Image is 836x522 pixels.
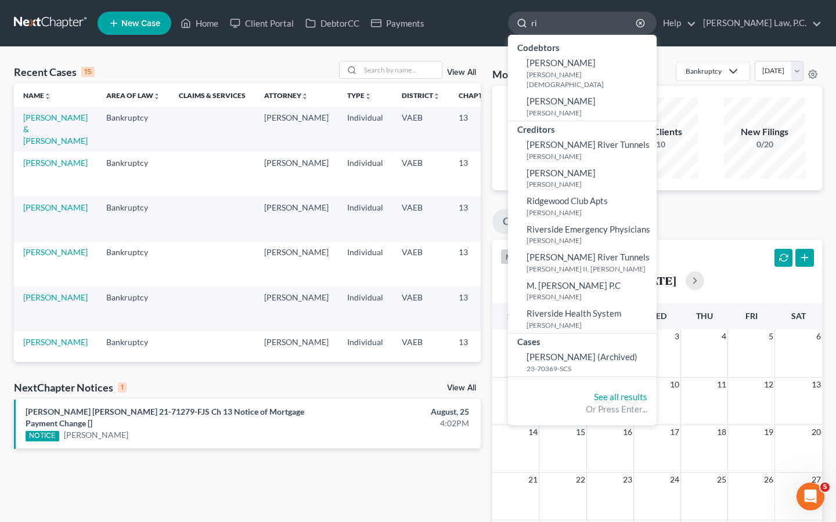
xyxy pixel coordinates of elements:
[106,91,160,100] a: Area of Lawunfold_more
[507,311,524,321] span: Sun
[255,107,338,151] td: [PERSON_NAME]
[508,348,657,376] a: [PERSON_NAME] (Archived)23-70369-SCS
[365,93,372,100] i: unfold_more
[392,331,449,376] td: VAEB
[329,406,469,418] div: August, 25
[527,195,608,206] span: Ridgewood Club Apts
[527,425,539,439] span: 14
[255,152,338,197] td: [PERSON_NAME]
[449,331,507,376] td: 13
[392,242,449,287] td: VAEB
[23,202,88,212] a: [PERSON_NAME]
[527,179,654,189] small: [PERSON_NAME]
[527,168,596,178] span: [PERSON_NAME]
[23,292,88,302] a: [PERSON_NAME]
[449,242,507,287] td: 13
[527,351,637,362] span: [PERSON_NAME] (Archived)
[575,473,586,487] span: 22
[716,473,727,487] span: 25
[23,91,51,100] a: Nameunfold_more
[433,93,440,100] i: unfold_more
[669,425,680,439] span: 17
[763,473,774,487] span: 26
[622,425,633,439] span: 16
[517,403,647,415] div: Or Press Enter...
[23,247,88,257] a: [PERSON_NAME]
[527,151,654,161] small: [PERSON_NAME]
[575,425,586,439] span: 15
[255,331,338,376] td: [PERSON_NAME]
[347,91,372,100] a: Typeunfold_more
[810,378,822,391] span: 13
[118,382,127,393] div: 1
[392,107,449,151] td: VAEB
[329,418,469,429] div: 4:02PM
[810,425,822,439] span: 20
[500,249,532,264] button: month
[527,208,654,217] small: [PERSON_NAME]
[820,483,830,492] span: 5
[508,277,657,305] a: M. [PERSON_NAME] P.C[PERSON_NAME]
[97,107,170,151] td: Bankruptcy
[508,220,657,249] a: Riverside Emergency Physicians[PERSON_NAME]
[527,264,654,274] small: [PERSON_NAME] II, [PERSON_NAME]
[23,113,88,146] a: [PERSON_NAME] & [PERSON_NAME]
[402,91,440,100] a: Districtunfold_more
[301,93,308,100] i: unfold_more
[527,252,650,262] span: [PERSON_NAME] River Tunnels
[338,242,392,287] td: Individual
[686,66,722,76] div: Bankruptcy
[617,125,698,139] div: New Clients
[745,311,758,321] span: Fri
[527,70,654,89] small: [PERSON_NAME][DEMOGRAPHIC_DATA]
[527,364,654,374] small: 23-70369-SCS
[23,158,88,168] a: [PERSON_NAME]
[365,13,430,34] a: Payments
[527,292,654,302] small: [PERSON_NAME]
[696,311,713,321] span: Thu
[447,384,476,392] a: View All
[449,287,507,331] td: 13
[508,136,657,164] a: [PERSON_NAME] River Tunnels[PERSON_NAME]
[527,235,654,245] small: [PERSON_NAME]
[669,378,680,391] span: 10
[724,139,805,150] div: 0/20
[97,242,170,287] td: Bankruptcy
[724,125,805,139] div: New Filings
[508,164,657,193] a: [PERSON_NAME][PERSON_NAME]
[170,84,255,107] th: Claims & Services
[81,67,95,77] div: 15
[810,473,822,487] span: 27
[14,380,127,394] div: NextChapter Notices
[492,67,575,81] h3: Monthly Progress
[767,329,774,343] span: 5
[527,96,596,106] span: [PERSON_NAME]
[527,473,539,487] span: 21
[338,197,392,241] td: Individual
[647,311,666,321] span: Wed
[447,68,476,77] a: View All
[23,337,88,347] a: [PERSON_NAME]
[763,378,774,391] span: 12
[508,304,657,333] a: Riverside Health System[PERSON_NAME]
[673,329,680,343] span: 3
[449,197,507,241] td: 13
[300,13,365,34] a: DebtorCC
[338,107,392,151] td: Individual
[508,54,657,92] a: [PERSON_NAME][PERSON_NAME][DEMOGRAPHIC_DATA]
[255,287,338,331] td: [PERSON_NAME]
[175,13,224,34] a: Home
[508,333,657,348] div: Cases
[97,197,170,241] td: Bankruptcy
[508,121,657,136] div: Creditors
[716,378,727,391] span: 11
[791,311,806,321] span: Sat
[638,274,676,287] h2: [DATE]
[338,152,392,197] td: Individual
[338,331,392,376] td: Individual
[338,287,392,331] td: Individual
[527,108,654,118] small: [PERSON_NAME]
[815,329,822,343] span: 6
[720,329,727,343] span: 4
[797,483,824,510] iframe: Intercom live chat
